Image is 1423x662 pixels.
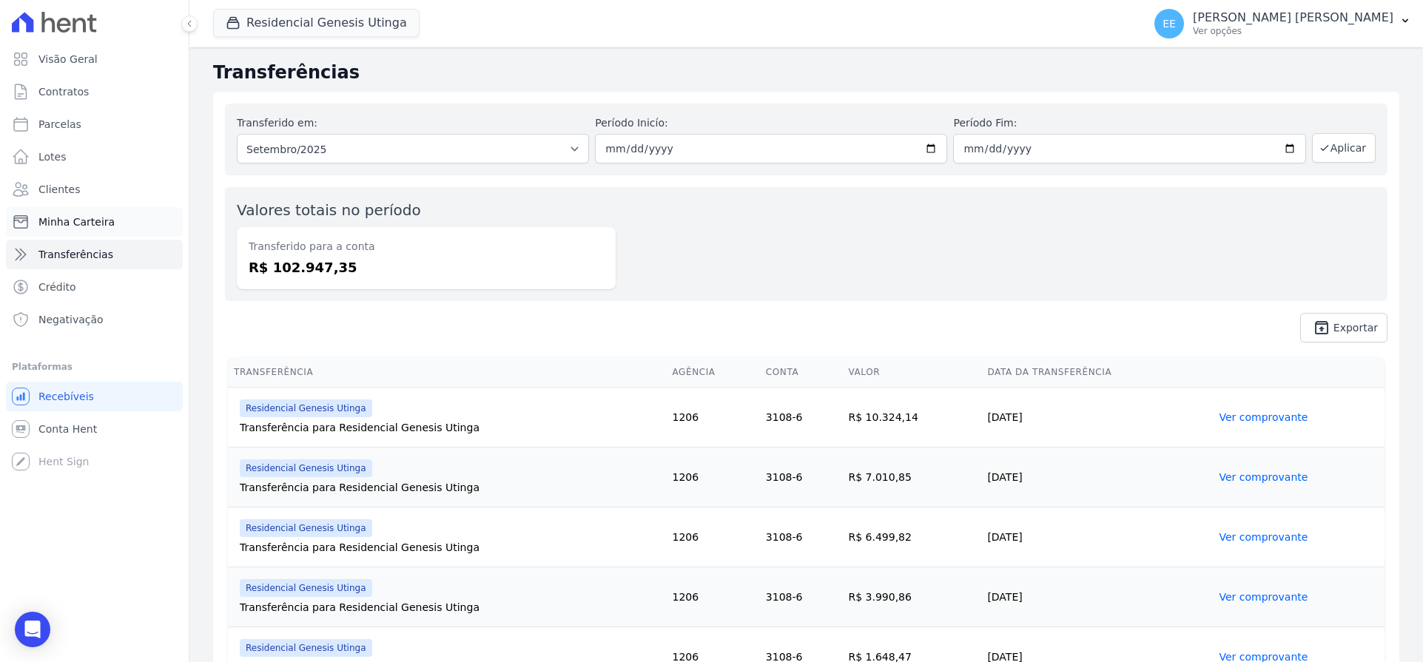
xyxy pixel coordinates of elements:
span: Exportar [1333,323,1378,332]
label: Período Inicío: [595,115,947,131]
td: R$ 3.990,86 [843,567,982,627]
a: Ver comprovante [1219,531,1308,543]
h2: Transferências [213,59,1399,86]
span: Contratos [38,84,89,99]
td: [DATE] [981,507,1213,567]
span: Negativação [38,312,104,327]
dt: Transferido para a conta [249,239,604,254]
div: Transferência para Residencial Genesis Utinga [240,540,661,555]
a: Ver comprovante [1219,471,1308,483]
td: 3108-6 [760,447,843,507]
a: Clientes [6,175,183,204]
span: Residencial Genesis Utinga [240,639,372,657]
a: Minha Carteira [6,207,183,237]
th: Conta [760,357,843,388]
th: Transferência [228,357,667,388]
td: R$ 7.010,85 [843,447,982,507]
td: 1206 [667,447,760,507]
td: R$ 10.324,14 [843,388,982,447]
a: Parcelas [6,109,183,139]
span: Transferências [38,247,113,262]
td: [DATE] [981,447,1213,507]
div: Open Intercom Messenger [15,612,50,647]
span: Lotes [38,149,67,164]
p: Ver opções [1193,25,1393,37]
span: Crédito [38,280,76,294]
td: [DATE] [981,567,1213,627]
a: Recebíveis [6,382,183,411]
a: unarchive Exportar [1300,313,1387,342]
div: Transferência para Residencial Genesis Utinga [240,480,661,495]
a: Visão Geral [6,44,183,74]
td: 3108-6 [760,567,843,627]
button: Residencial Genesis Utinga [213,9,420,37]
th: Data da Transferência [981,357,1213,388]
span: Minha Carteira [38,215,115,229]
span: Parcelas [38,117,81,132]
th: Valor [843,357,982,388]
td: 3108-6 [760,388,843,447]
td: 1206 [667,507,760,567]
a: Lotes [6,142,183,172]
span: Recebíveis [38,389,94,404]
label: Transferido em: [237,117,317,129]
td: 3108-6 [760,507,843,567]
a: Negativação [6,305,183,334]
a: Conta Hent [6,414,183,444]
a: Ver comprovante [1219,591,1308,603]
div: Plataformas [12,358,177,376]
a: Transferências [6,240,183,269]
span: EE [1163,18,1176,29]
button: EE [PERSON_NAME] [PERSON_NAME] Ver opções [1143,3,1423,44]
a: Contratos [6,77,183,107]
th: Agência [667,357,760,388]
label: Valores totais no período [237,201,421,219]
span: Visão Geral [38,52,98,67]
p: [PERSON_NAME] [PERSON_NAME] [1193,10,1393,25]
td: 1206 [667,388,760,447]
td: 1206 [667,567,760,627]
span: Residencial Genesis Utinga [240,519,372,537]
td: R$ 6.499,82 [843,507,982,567]
span: Residencial Genesis Utinga [240,399,372,417]
label: Período Fim: [953,115,1305,131]
span: Conta Hent [38,422,97,436]
div: Transferência para Residencial Genesis Utinga [240,600,661,615]
i: unarchive [1313,319,1331,337]
span: Residencial Genesis Utinga [240,459,372,477]
span: Clientes [38,182,80,197]
td: [DATE] [981,388,1213,447]
dd: R$ 102.947,35 [249,257,604,277]
a: Crédito [6,272,183,302]
div: Transferência para Residencial Genesis Utinga [240,420,661,435]
a: Ver comprovante [1219,411,1308,423]
button: Aplicar [1312,133,1376,163]
span: Residencial Genesis Utinga [240,579,372,597]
